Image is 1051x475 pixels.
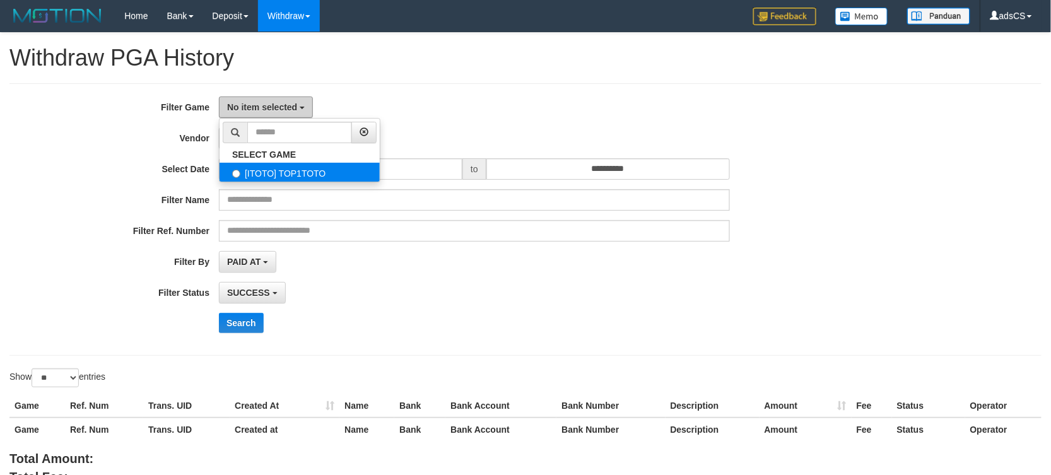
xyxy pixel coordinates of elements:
th: Ref. Num [65,418,143,441]
th: Bank Number [556,418,665,441]
button: PAID AT [219,251,276,273]
th: Status [892,418,965,441]
th: Description [666,394,760,418]
img: Button%20Memo.svg [835,8,888,25]
th: Operator [965,394,1042,418]
th: Bank Number [556,394,665,418]
a: SELECT GAME [220,146,380,163]
th: Amount [760,418,852,441]
th: Bank [394,418,445,441]
th: Ref. Num [65,394,143,418]
img: panduan.png [907,8,970,25]
th: Name [339,418,394,441]
th: Bank [394,394,445,418]
span: No item selected [227,102,297,112]
th: Bank Account [445,418,556,441]
th: Fee [852,418,892,441]
th: Game [9,418,65,441]
th: Fee [852,394,892,418]
th: Name [339,394,394,418]
button: SUCCESS [219,282,286,303]
button: Search [219,313,264,333]
h1: Withdraw PGA History [9,45,1042,71]
th: Description [666,418,760,441]
th: Status [892,394,965,418]
label: Show entries [9,368,105,387]
th: Operator [965,418,1042,441]
button: No item selected [219,97,313,118]
th: Created at [230,418,339,441]
th: Created At [230,394,339,418]
th: Trans. UID [143,418,230,441]
th: Game [9,394,65,418]
select: Showentries [32,368,79,387]
span: SUCCESS [227,288,270,298]
label: [ITOTO] TOP1TOTO [220,163,380,182]
th: Amount [760,394,852,418]
img: MOTION_logo.png [9,6,105,25]
img: Feedback.jpg [753,8,816,25]
span: to [462,158,486,180]
b: SELECT GAME [232,150,296,160]
span: PAID AT [227,257,261,267]
th: Bank Account [445,394,556,418]
input: [ITOTO] TOP1TOTO [232,170,240,178]
th: Trans. UID [143,394,230,418]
